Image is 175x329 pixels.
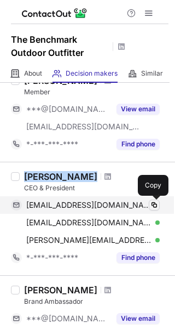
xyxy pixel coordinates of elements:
div: [PERSON_NAME] [24,285,97,296]
button: Reveal Button [116,139,160,150]
div: Member [24,87,168,97]
img: ContactOut v5.3.10 [22,7,87,20]
div: [PERSON_NAME] [24,171,97,182]
button: Reveal Button [116,252,160,263]
span: ***@[DOMAIN_NAME] [26,314,110,324]
span: [EMAIL_ADDRESS][DOMAIN_NAME] [26,122,140,132]
span: [EMAIL_ADDRESS][DOMAIN_NAME] [26,218,151,228]
span: Similar [141,69,163,78]
div: CEO & President [24,183,168,193]
span: [PERSON_NAME][EMAIL_ADDRESS][DOMAIN_NAME] [26,235,151,245]
span: ***@[DOMAIN_NAME] [26,104,110,114]
div: Brand Ambassador [24,297,168,307]
span: Decision makers [66,69,118,78]
h1: The Benchmark Outdoor Outfitter [11,33,109,59]
span: About [24,69,42,78]
span: [EMAIL_ADDRESS][DOMAIN_NAME] [26,200,151,210]
button: Reveal Button [116,313,160,324]
button: Reveal Button [116,104,160,115]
